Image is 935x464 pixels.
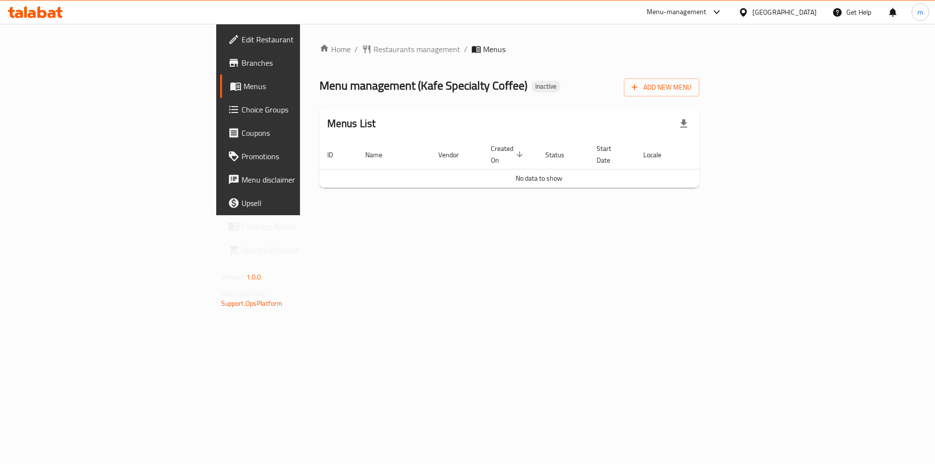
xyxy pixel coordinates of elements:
[242,127,365,139] span: Coupons
[374,43,460,55] span: Restaurants management
[246,271,262,283] span: 1.0.0
[221,297,283,310] a: Support.OpsPlatform
[483,43,505,55] span: Menus
[327,116,376,131] h2: Menus List
[319,43,700,55] nav: breadcrumb
[491,143,526,166] span: Created On
[917,7,923,18] span: m
[643,149,674,161] span: Locale
[220,74,373,98] a: Menus
[220,28,373,51] a: Edit Restaurant
[242,104,365,115] span: Choice Groups
[242,174,365,186] span: Menu disclaimer
[686,140,759,169] th: Actions
[516,172,562,185] span: No data to show
[221,271,245,283] span: Version:
[531,81,561,93] div: Inactive
[319,140,759,188] table: enhanced table
[464,43,467,55] li: /
[672,112,695,135] div: Export file
[545,149,577,161] span: Status
[220,168,373,191] a: Menu disclaimer
[220,51,373,74] a: Branches
[220,145,373,168] a: Promotions
[362,43,460,55] a: Restaurants management
[220,191,373,215] a: Upsell
[242,244,365,256] span: Grocery Checklist
[220,215,373,238] a: Coverage Report
[242,221,365,232] span: Coverage Report
[632,81,692,93] span: Add New Menu
[220,238,373,261] a: Grocery Checklist
[243,80,365,92] span: Menus
[242,57,365,69] span: Branches
[438,149,471,161] span: Vendor
[319,74,527,96] span: Menu management ( Kafe Specialty Coffee )
[647,6,707,18] div: Menu-management
[365,149,395,161] span: Name
[752,7,817,18] div: [GEOGRAPHIC_DATA]
[221,287,266,300] span: Get support on:
[242,197,365,209] span: Upsell
[220,121,373,145] a: Coupons
[242,150,365,162] span: Promotions
[624,78,699,96] button: Add New Menu
[327,149,346,161] span: ID
[220,98,373,121] a: Choice Groups
[597,143,624,166] span: Start Date
[242,34,365,45] span: Edit Restaurant
[531,82,561,91] span: Inactive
